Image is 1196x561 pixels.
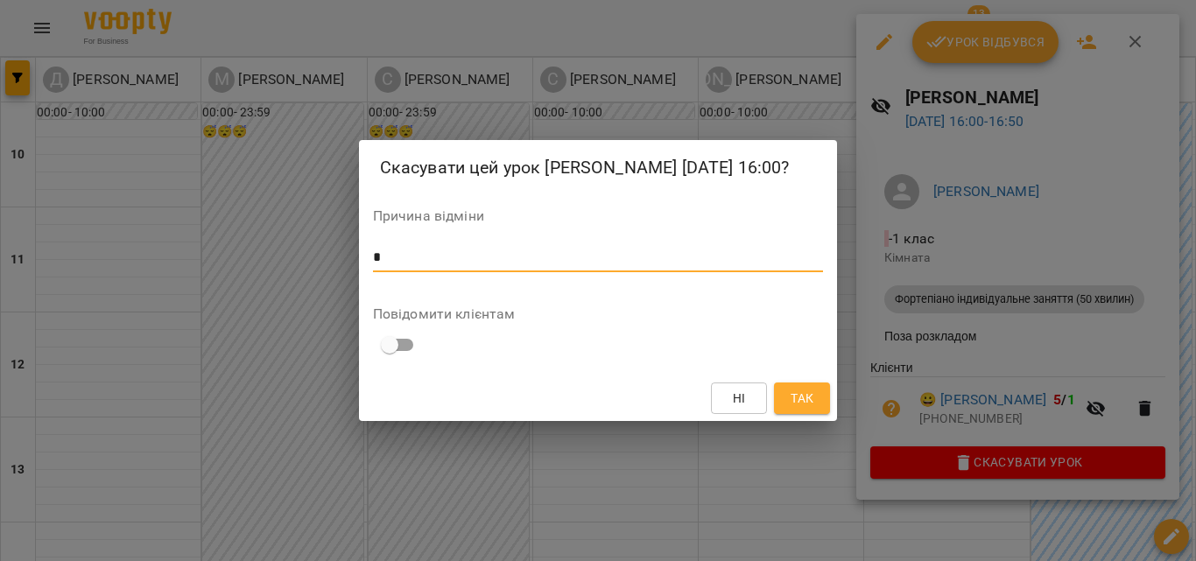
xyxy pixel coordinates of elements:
label: Повідомити клієнтам [373,307,824,321]
span: Так [791,388,813,409]
span: Ні [733,388,746,409]
label: Причина відміни [373,209,824,223]
button: Ні [711,382,767,414]
h2: Скасувати цей урок [PERSON_NAME] [DATE] 16:00? [380,154,817,181]
button: Так [774,382,830,414]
